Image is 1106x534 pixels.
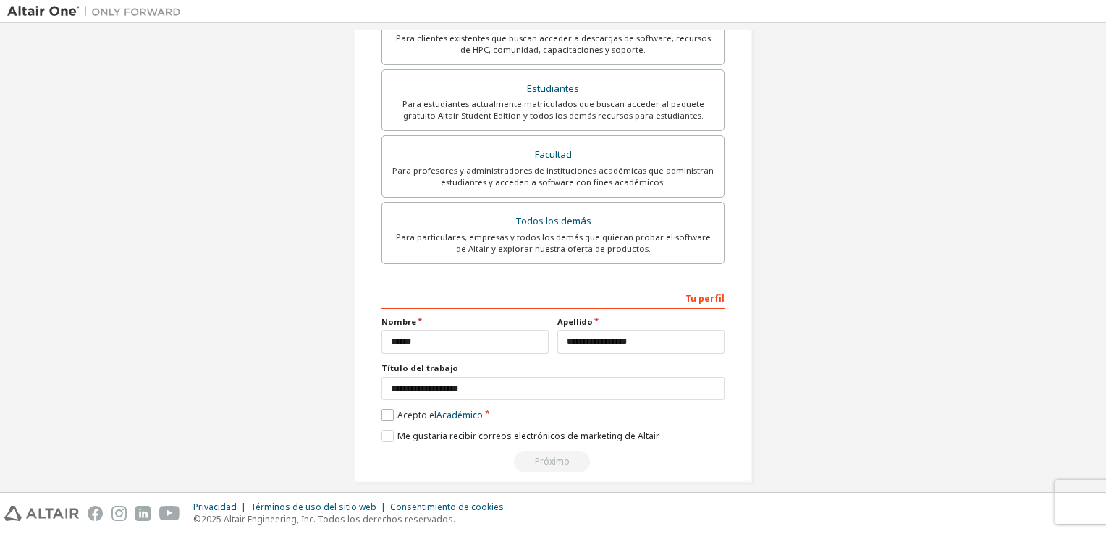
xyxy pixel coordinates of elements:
[390,501,512,513] div: Consentimiento de cookies
[111,506,127,521] img: instagram.svg
[391,211,715,232] div: Todos los demás
[381,409,483,421] label: Acepto el
[391,145,715,165] div: Facultad
[391,232,715,255] div: Para particulares, empresas y todos los demás que quieran probar el software de Altair y explorar...
[88,506,103,521] img: facebook.svg
[250,501,390,513] div: Términos de uso del sitio web
[201,513,455,525] font: 2025 Altair Engineering, Inc. Todos los derechos reservados.
[193,501,250,513] div: Privacidad
[391,79,715,99] div: Estudiantes
[391,98,715,122] div: Para estudiantes actualmente matriculados que buscan acceder al paquete gratuito Altair Student E...
[4,506,79,521] img: altair_logo.svg
[381,363,725,374] label: Título del trabajo
[193,513,512,525] p: ©
[391,165,715,188] div: Para profesores y administradores de instituciones académicas que administran estudiantes y acced...
[159,506,180,521] img: youtube.svg
[7,4,188,19] img: Altair Uno
[557,316,725,328] label: Apellido
[381,286,725,309] div: Tu perfil
[135,506,151,521] img: linkedin.svg
[436,409,483,421] a: Académico
[391,33,715,56] div: Para clientes existentes que buscan acceder a descargas de software, recursos de HPC, comunidad, ...
[381,316,549,328] label: Nombre
[381,430,659,442] label: Me gustaría recibir correos electrónicos de marketing de Altair
[381,451,725,472] div: Read and acccept EULA to continue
